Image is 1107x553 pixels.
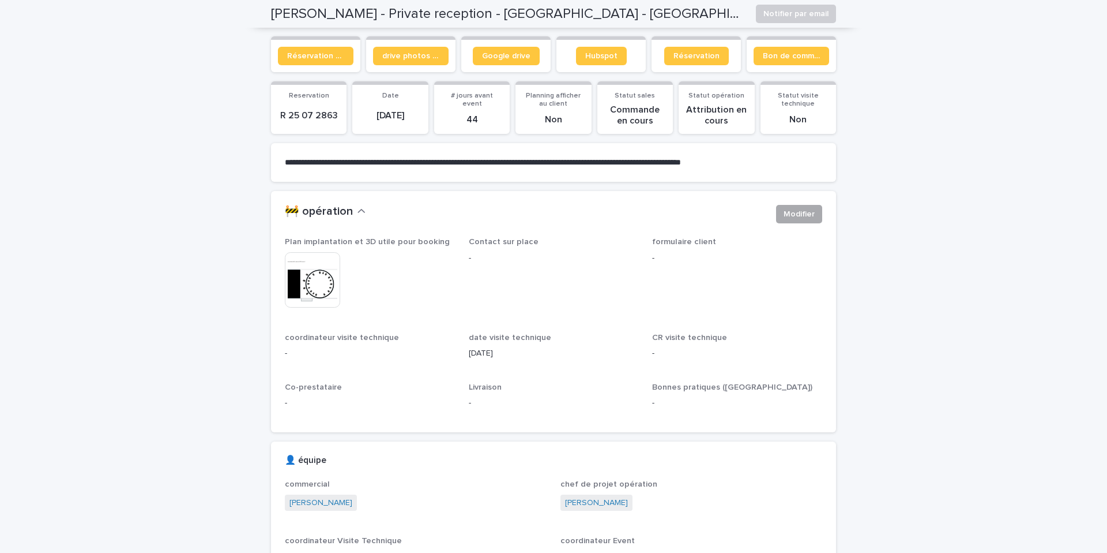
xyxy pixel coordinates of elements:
a: [PERSON_NAME] [565,497,628,509]
span: Contact sur place [469,238,539,246]
a: Bon de commande [754,47,829,65]
span: Bonnes pratiques ([GEOGRAPHIC_DATA]) [652,383,812,391]
p: Attribution en cours [686,104,747,126]
span: coordinateur visite technique [285,334,399,342]
span: # jours avant event [451,92,493,107]
p: - [469,252,639,264]
span: Statut visite technique [778,92,819,107]
span: Google drive [482,52,530,60]
span: Date [382,92,399,99]
h2: [PERSON_NAME] - Private reception - [GEOGRAPHIC_DATA] - [GEOGRAPHIC_DATA] [271,6,747,23]
a: Hubspot [576,47,627,65]
a: [PERSON_NAME] [289,497,352,509]
a: drive photos coordinateur [373,47,449,65]
span: chef de projet opération [560,480,657,488]
span: Hubspot [585,52,617,60]
span: commercial [285,480,330,488]
span: coordinateur Visite Technique [285,537,402,545]
h2: 🚧 opération [285,205,353,219]
p: - [652,348,822,360]
p: - [469,397,639,409]
span: Plan implantation et 3D utile pour booking [285,238,450,246]
span: CR visite technique [652,334,727,342]
h2: 👤 équipe [285,455,326,466]
p: 44 [441,114,503,125]
span: Réservation [673,52,720,60]
p: - [652,397,822,409]
p: - [285,348,455,360]
p: Non [522,114,584,125]
span: drive photos coordinateur [382,52,439,60]
span: date visite technique [469,334,551,342]
a: Google drive [473,47,540,65]
p: [DATE] [359,110,421,121]
a: Réservation [664,47,729,65]
span: Co-prestataire [285,383,342,391]
p: Commande en cours [604,104,666,126]
span: Livraison [469,383,502,391]
p: R 25 07 2863 [278,110,340,121]
p: [DATE] [469,348,639,360]
a: Réservation client [278,47,353,65]
span: formulaire client [652,238,716,246]
p: - [652,252,822,264]
p: - [285,397,455,409]
span: Statut sales [615,92,655,99]
button: 🚧 opération [285,205,366,219]
p: Non [767,114,829,125]
button: Modifier [776,205,822,223]
span: Planning afficher au client [526,92,581,107]
span: Bon de commande [763,52,820,60]
span: Réservation client [287,52,344,60]
span: Notifier par email [763,8,829,20]
span: Modifier [784,208,815,220]
span: Reservation [289,92,329,99]
button: Notifier par email [756,5,836,23]
span: Statut opération [688,92,744,99]
span: coordinateur Event [560,537,635,545]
